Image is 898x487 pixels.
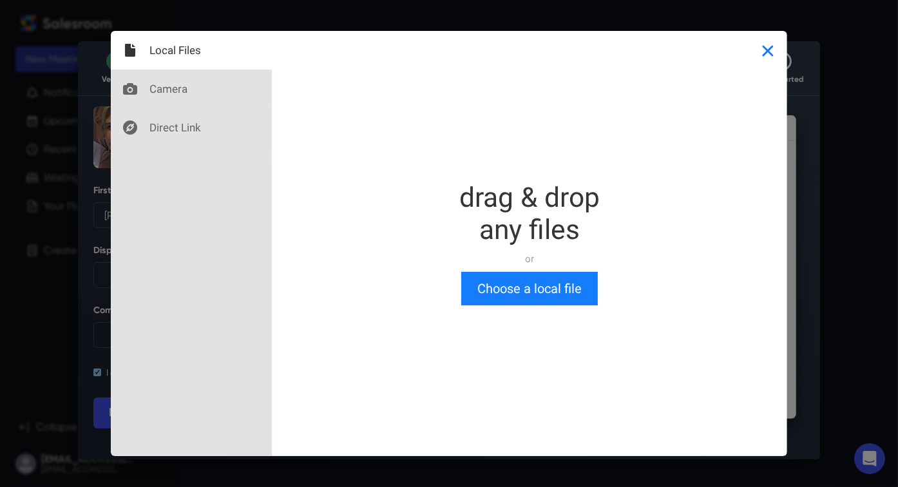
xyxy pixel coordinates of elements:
[749,31,787,70] button: Close
[111,108,272,147] div: Direct Link
[461,272,598,305] button: Choose a local file
[111,70,272,108] div: Camera
[111,31,272,70] div: Local Files
[459,253,600,265] div: or
[459,182,600,246] div: drag & drop any files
